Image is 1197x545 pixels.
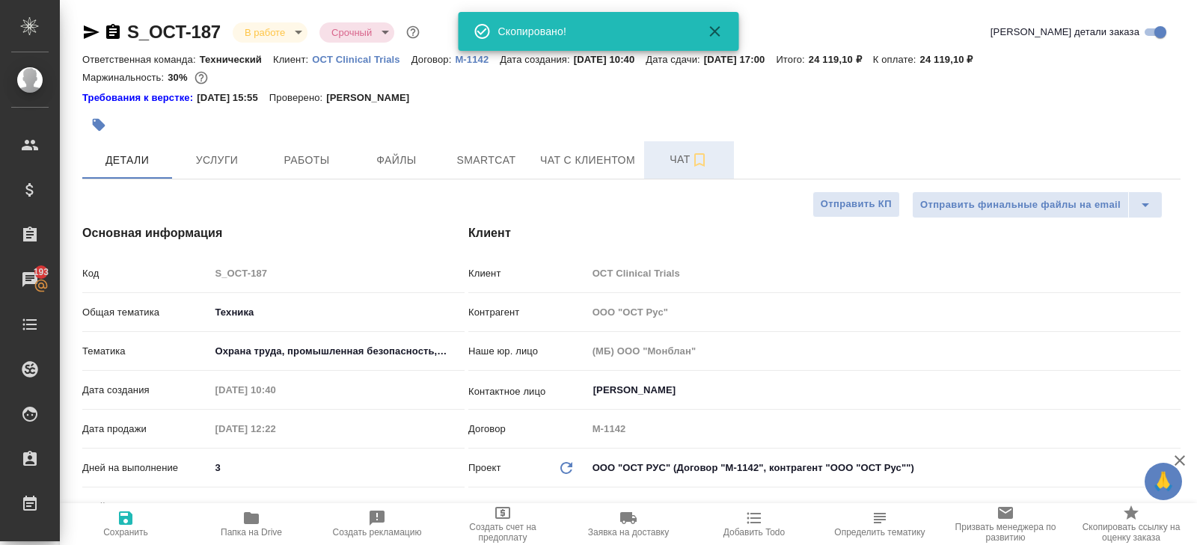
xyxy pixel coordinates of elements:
[240,26,290,39] button: В работе
[82,54,200,65] p: Ответственная команда:
[82,499,209,514] p: Дней на выполнение (авт.)
[411,54,456,65] p: Договор:
[587,340,1181,362] input: Пустое поле
[82,72,168,83] p: Маржинальность:
[455,52,500,65] a: M-1142
[82,422,209,437] p: Дата продажи
[221,527,282,538] span: Папка на Drive
[273,54,312,65] p: Клиент:
[333,527,422,538] span: Создать рекламацию
[82,344,209,359] p: Тематика
[588,527,669,538] span: Заявка на доставку
[1077,522,1185,543] span: Скопировать ссылку на оценку заказа
[920,197,1121,214] span: Отправить финальные файлы на email
[587,301,1181,323] input: Пустое поле
[697,22,733,40] button: Закрыть
[920,54,985,65] p: 24 119,10 ₽
[691,503,817,545] button: Добавить Todo
[319,22,394,43] div: В работе
[450,151,522,170] span: Smartcat
[943,503,1068,545] button: Призвать менеджера по развитию
[449,522,557,543] span: Создать счет на предоплату
[440,503,566,545] button: Создать счет на предоплату
[82,224,408,242] h4: Основная информация
[209,418,340,440] input: Пустое поле
[127,22,221,42] a: S_OCT-187
[361,151,432,170] span: Файлы
[82,108,115,141] button: Добавить тэг
[269,90,327,105] p: Проверено:
[103,527,148,538] span: Сохранить
[587,262,1181,284] input: Пустое поле
[468,422,587,437] p: Договор
[821,196,892,213] span: Отправить КП
[646,54,703,65] p: Дата сдачи:
[327,26,376,39] button: Срочный
[776,54,808,65] p: Итого:
[82,305,209,320] p: Общая тематика
[468,266,587,281] p: Клиент
[314,503,440,545] button: Создать рекламацию
[1172,389,1175,392] button: Open
[912,191,1163,218] div: split button
[566,503,691,545] button: Заявка на доставку
[209,300,465,325] div: Техника
[82,383,209,398] p: Дата создания
[209,457,465,478] input: ✎ Введи что-нибудь
[1145,463,1182,500] button: 🙏
[82,23,100,41] button: Скопировать ссылку для ЯМессенджера
[723,527,785,538] span: Добавить Todo
[312,54,411,65] p: OCT Clinical Trials
[1151,466,1176,497] span: 🙏
[873,54,920,65] p: К оплате:
[104,23,122,41] button: Скопировать ссылку
[587,455,1181,481] div: ООО "ОСТ РУС" (Договор "M-1142", контрагент "ООО "ОСТ Рус"")
[82,90,197,105] a: Требования к верстке:
[574,54,646,65] p: [DATE] 10:40
[91,151,163,170] span: Детали
[168,72,191,83] p: 30%
[25,265,58,280] span: 193
[952,522,1059,543] span: Призвать менеджера по развитию
[4,261,56,298] a: 193
[82,461,209,475] p: Дней на выполнение
[233,22,307,43] div: В работе
[200,54,273,65] p: Технический
[834,527,925,538] span: Определить тематику
[468,305,587,320] p: Контрагент
[209,262,465,284] input: Пустое поле
[82,266,209,281] p: Код
[991,25,1139,40] span: [PERSON_NAME] детали заказа
[587,418,1181,440] input: Пустое поле
[209,496,465,517] input: Пустое поле
[312,52,411,65] a: OCT Clinical Trials
[271,151,343,170] span: Работы
[209,339,465,364] div: Охрана труда, промышленная безопасность, экология и стандартизация
[1068,503,1194,545] button: Скопировать ссылку на оценку заказа
[500,54,573,65] p: Дата создания:
[326,90,420,105] p: [PERSON_NAME]
[468,384,587,399] p: Контактное лицо
[403,22,423,42] button: Доп статусы указывают на важность/срочность заказа
[468,461,501,475] p: Проект
[817,503,943,545] button: Определить тематику
[63,503,189,545] button: Сохранить
[468,344,587,359] p: Наше юр. лицо
[468,224,1181,242] h4: Клиент
[181,151,253,170] span: Услуги
[197,90,269,105] p: [DATE] 15:55
[455,54,500,65] p: M-1142
[812,191,900,218] button: Отправить КП
[189,503,314,545] button: Папка на Drive
[540,151,635,170] span: Чат с клиентом
[704,54,777,65] p: [DATE] 17:00
[912,191,1129,218] button: Отправить финальные файлы на email
[498,24,685,39] div: Скопировано!
[809,54,873,65] p: 24 119,10 ₽
[653,150,725,169] span: Чат
[209,379,340,401] input: Пустое поле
